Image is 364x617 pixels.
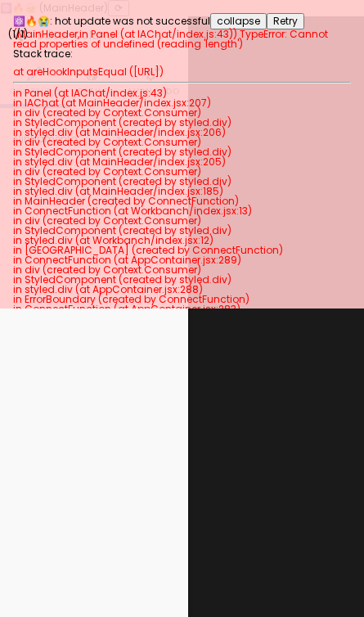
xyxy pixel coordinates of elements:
button: collapse [210,13,267,29]
li: in ErrorBoundary (created by ConnectFunction) [13,295,351,304]
li: in styled.div (at MainHeader/index.jsx:206) [13,128,351,137]
span: ( MainHeader , in Panel (at IAChat/index.js:43) ) [13,27,237,41]
li: in StyledComponent (created by styled.div) [13,118,351,128]
li: in Panel (at IAChat/index.js:43) [13,88,351,98]
li: at areHookInputsEqual ([URL]) [13,67,351,77]
li: in ConnectFunction (at Workbanch/index.jsx:13) [13,206,351,216]
span: ( 1 / 1 ) [8,29,28,39]
p: TypeError: Cannot read properties of undefined (reading 'length') [13,29,351,49]
li: in MainHeader (created by ConnectFunction) [13,196,351,206]
button: Retry [267,13,304,29]
li: in div (created by Context.Consumer) [13,216,351,226]
li: in styled.div (at Workbanch/index.jsx:12) [13,236,351,245]
li: in IAChat (at MainHeader/index.jsx:207) [13,98,351,108]
li: in StyledComponent (created by styled.div) [13,226,351,236]
li: in styled.div (at AppContainer.jsx:288) [13,285,351,295]
li: in StyledComponent (created by styled.div) [13,147,351,157]
li: in ConnectFunction (at AppContainer.jsx:283) [13,304,351,314]
li: in [GEOGRAPHIC_DATA] (created by ConnectFunction) [13,245,351,255]
h2: ⚛️🔥😭: hot update was not successful [13,13,351,29]
li: in div (created by Context.Consumer) [13,137,351,147]
li: in StyledComponent (created by styled.div) [13,177,351,187]
li: in div (created by Context.Consumer) [13,167,351,177]
li: in StyledComponent (created by styled.div) [13,275,351,285]
div: Stack trace: [13,49,351,59]
li: in ConnectFunction (at AppContainer.jsx:289) [13,255,351,265]
li: in styled.div (at MainHeader/index.jsx:205) [13,157,351,167]
li: in styled.div (at MainHeader/index.jsx:185) [13,187,351,196]
li: in div (created by Context.Consumer) [13,265,351,275]
li: in div (created by Context.Consumer) [13,108,351,118]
